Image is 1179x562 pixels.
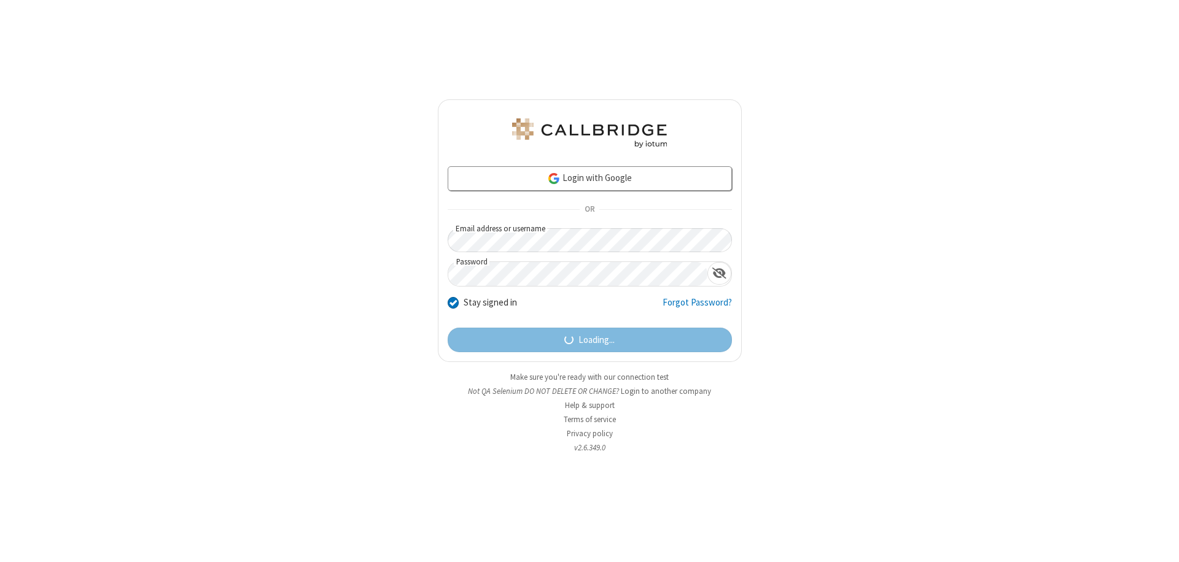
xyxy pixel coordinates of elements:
span: Loading... [578,333,615,347]
a: Login with Google [448,166,732,191]
label: Stay signed in [464,296,517,310]
img: QA Selenium DO NOT DELETE OR CHANGE [510,118,669,148]
button: Loading... [448,328,732,352]
a: Help & support [565,400,615,410]
li: v2.6.349.0 [438,442,742,453]
input: Email address or username [448,228,732,252]
input: Password [448,262,707,286]
a: Forgot Password? [663,296,732,319]
img: google-icon.png [547,172,561,185]
div: Show password [707,262,731,285]
a: Privacy policy [567,428,613,439]
li: Not QA Selenium DO NOT DELETE OR CHANGE? [438,385,742,397]
a: Terms of service [564,414,616,425]
button: Login to another company [621,385,711,397]
span: OR [580,201,599,218]
a: Make sure you're ready with our connection test [510,372,669,382]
